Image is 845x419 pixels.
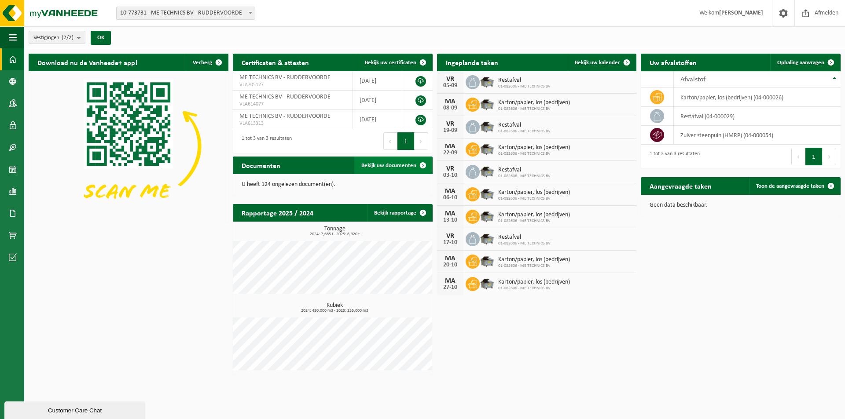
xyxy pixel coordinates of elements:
[498,263,570,269] span: 01-082606 - ME TECHNICS BV
[441,240,459,246] div: 17-10
[415,132,428,150] button: Next
[353,91,402,110] td: [DATE]
[480,231,495,246] img: WB-5000-GAL-GY-01
[498,279,570,286] span: Karton/papier, los (bedrijven)
[480,119,495,134] img: WB-5000-GAL-GY-01
[441,255,459,262] div: MA
[568,54,636,71] a: Bekijk uw kalender
[193,60,212,66] span: Verberg
[441,76,459,83] div: VR
[674,126,841,145] td: zuiver steenpuin (HMRP) (04-000054)
[239,94,331,100] span: ME TECHNICS BV - RUDDERVOORDE
[749,177,840,195] a: Toon de aangevraagde taken
[239,74,331,81] span: ME TECHNICS BV - RUDDERVOORDE
[498,189,570,196] span: Karton/papier, los (bedrijven)
[233,157,289,174] h2: Documenten
[237,226,433,237] h3: Tonnage
[498,256,570,263] span: Karton/papier, los (bedrijven)
[650,202,832,208] p: Geen data beschikbaar.
[498,234,551,241] span: Restafval
[441,195,459,201] div: 06-10
[116,7,255,20] span: 10-773731 - ME TECHNICS BV - RUDDERVOORDE
[441,120,459,128] div: VR
[498,99,570,106] span: Karton/papier, los (bedrijven)
[441,262,459,268] div: 20-10
[480,208,495,223] img: WB-5000-GAL-GY-01
[498,144,570,151] span: Karton/papier, los (bedrijven)
[29,71,228,221] img: Download de VHEPlus App
[441,217,459,223] div: 13-10
[823,148,836,165] button: Next
[498,106,570,112] span: 01-082606 - ME TECHNICS BV
[383,132,397,150] button: Previous
[29,31,85,44] button: Vestigingen(2/2)
[29,54,146,71] h2: Download nu de Vanheede+ app!
[498,174,551,179] span: 01-082606 - ME TECHNICS BV
[498,151,570,157] span: 01-082606 - ME TECHNICS BV
[33,31,73,44] span: Vestigingen
[498,286,570,291] span: 01-082606 - ME TECHNICS BV
[441,172,459,179] div: 03-10
[805,148,823,165] button: 1
[791,148,805,165] button: Previous
[367,204,432,222] a: Bekijk rapportage
[237,302,433,313] h3: Kubiek
[480,164,495,179] img: WB-5000-GAL-GY-01
[239,120,346,127] span: VLA613313
[239,113,331,120] span: ME TECHNICS BV - RUDDERVOORDE
[361,163,416,168] span: Bekijk uw documenten
[441,284,459,291] div: 27-10
[441,233,459,240] div: VR
[498,122,551,129] span: Restafval
[480,96,495,111] img: WB-5000-GAL-GY-01
[498,241,551,246] span: 01-082606 - ME TECHNICS BV
[91,31,111,45] button: OK
[645,147,700,166] div: 1 tot 3 van 3 resultaten
[117,7,255,19] span: 10-773731 - ME TECHNICS BV - RUDDERVOORDE
[441,150,459,156] div: 22-09
[441,128,459,134] div: 19-09
[674,107,841,126] td: restafval (04-000029)
[498,84,551,89] span: 01-082606 - ME TECHNICS BV
[353,110,402,129] td: [DATE]
[237,131,292,151] div: 1 tot 3 van 3 resultaten
[4,400,147,419] iframe: chat widget
[365,60,416,66] span: Bekijk uw certificaten
[498,211,570,219] span: Karton/papier, los (bedrijven)
[441,165,459,172] div: VR
[480,276,495,291] img: WB-5000-GAL-GY-01
[441,105,459,111] div: 08-09
[242,182,424,188] p: U heeft 124 ongelezen document(en).
[480,186,495,201] img: WB-5000-GAL-GY-01
[674,88,841,107] td: karton/papier, los (bedrijven) (04-000026)
[233,54,318,71] h2: Certificaten & attesten
[237,309,433,313] span: 2024: 480,000 m3 - 2025: 255,000 m3
[441,83,459,89] div: 05-09
[397,132,415,150] button: 1
[186,54,228,71] button: Verberg
[441,188,459,195] div: MA
[575,60,620,66] span: Bekijk uw kalender
[641,54,705,71] h2: Uw afvalstoffen
[777,60,824,66] span: Ophaling aanvragen
[498,219,570,224] span: 01-082606 - ME TECHNICS BV
[756,183,824,189] span: Toon de aangevraagde taken
[498,167,551,174] span: Restafval
[498,77,551,84] span: Restafval
[680,76,705,83] span: Afvalstof
[239,81,346,88] span: VLA705127
[441,210,459,217] div: MA
[441,277,459,284] div: MA
[237,232,433,237] span: 2024: 7,665 t - 2025: 6,920 t
[498,129,551,134] span: 01-082606 - ME TECHNICS BV
[480,141,495,156] img: WB-5000-GAL-GY-01
[719,10,763,16] strong: [PERSON_NAME]
[233,204,322,221] h2: Rapportage 2025 / 2024
[62,35,73,40] count: (2/2)
[239,101,346,108] span: VLA614077
[437,54,507,71] h2: Ingeplande taken
[641,177,720,194] h2: Aangevraagde taken
[480,74,495,89] img: WB-5000-GAL-GY-01
[358,54,432,71] a: Bekijk uw certificaten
